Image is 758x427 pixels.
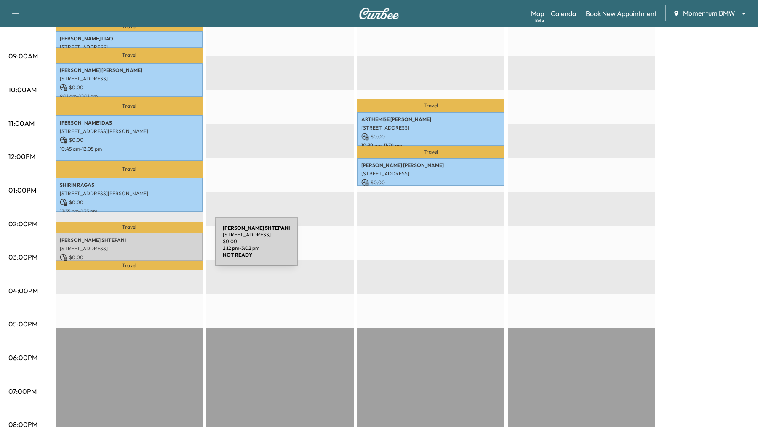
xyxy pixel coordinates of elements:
a: MapBeta [531,8,544,19]
p: [STREET_ADDRESS] [361,170,500,177]
img: Curbee Logo [359,8,399,19]
p: Travel [357,146,504,158]
p: Travel [56,97,203,115]
p: 12:35 pm - 1:35 pm [60,208,199,215]
p: 10:39 am - 11:39 am [361,142,500,149]
p: $ 0.00 [60,84,199,91]
p: $ 0.00 [60,199,199,206]
p: 09:00AM [8,51,38,61]
p: Travel [357,99,504,112]
a: Calendar [551,8,579,19]
p: [STREET_ADDRESS][PERSON_NAME] [60,190,199,197]
p: [PERSON_NAME] SHTEPANI [60,237,199,244]
p: 11:00AM [8,118,35,128]
p: 04:00PM [8,286,38,296]
p: [STREET_ADDRESS] [60,245,199,252]
p: $ 0.00 [60,254,199,261]
p: $ 0.00 [361,179,500,186]
p: Travel [56,261,203,270]
p: 07:00PM [8,386,37,396]
p: [STREET_ADDRESS] [361,125,500,131]
span: Momentum BMW [683,8,735,18]
p: 10:45 am - 12:05 pm [60,146,199,152]
p: 05:00PM [8,319,37,329]
div: Beta [535,17,544,24]
p: 02:00PM [8,219,37,229]
p: 01:00PM [8,185,36,195]
p: [STREET_ADDRESS][PERSON_NAME] [60,128,199,135]
p: Travel [56,48,203,63]
p: 10:00AM [8,85,37,95]
p: 03:00PM [8,252,37,262]
p: 12:00PM [8,151,35,162]
p: [PERSON_NAME] [PERSON_NAME] [361,162,500,169]
p: ARTHEMISE [PERSON_NAME] [361,116,500,123]
p: $ 0.00 [361,133,500,141]
p: 9:12 am - 10:12 am [60,93,199,100]
p: [PERSON_NAME] DAS [60,119,199,126]
p: SHIRIN RAGAS [60,182,199,188]
p: [PERSON_NAME] [PERSON_NAME] [60,67,199,74]
p: Travel [56,161,203,178]
p: Travel [56,222,203,233]
p: $ 0.00 [60,136,199,144]
p: [STREET_ADDRESS] [60,44,199,50]
p: [PERSON_NAME] LIAO [60,35,199,42]
p: [STREET_ADDRESS] [60,75,199,82]
p: 06:00PM [8,353,37,363]
a: Book New Appointment [586,8,657,19]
